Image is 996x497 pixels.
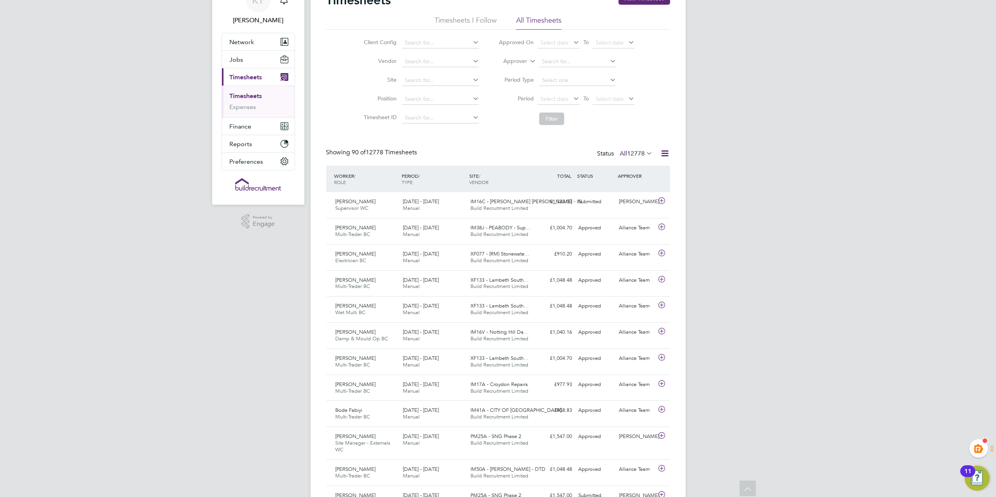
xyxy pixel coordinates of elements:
[576,352,616,365] div: Approved
[222,16,295,25] span: Kiera Troutt
[336,361,370,368] span: Multi-Trader BC
[540,95,569,102] span: Select date
[402,75,479,86] input: Search for...
[403,388,420,394] span: Manual
[576,430,616,443] div: Approved
[253,214,275,221] span: Powered by
[403,466,439,472] span: [DATE] - [DATE]
[336,250,376,257] span: [PERSON_NAME]
[965,466,990,491] button: Open Resource Center, 11 new notifications
[403,309,420,316] span: Manual
[964,471,971,481] div: 11
[479,173,480,179] span: /
[576,326,616,339] div: Approved
[403,472,420,479] span: Manual
[467,169,535,189] div: SITE
[241,214,275,229] a: Powered byEngage
[499,95,534,102] label: Period
[535,378,576,391] div: £977.93
[540,39,569,46] span: Select date
[492,57,527,65] label: Approver
[535,430,576,443] div: £1,547.00
[616,378,656,391] div: Alliance Team
[403,198,439,205] span: [DATE] - [DATE]
[336,224,376,231] span: [PERSON_NAME]
[222,86,295,117] div: Timesheets
[535,404,576,417] div: £958.83
[403,277,439,283] span: [DATE] - [DATE]
[230,123,252,130] span: Finance
[334,179,346,185] span: ROLE
[230,92,262,100] a: Timesheets
[222,118,295,135] button: Finance
[535,195,576,208] div: £1,323.03
[470,407,567,413] span: IM41A - CITY OF [GEOGRAPHIC_DATA]…
[576,463,616,476] div: Approved
[576,300,616,313] div: Approved
[470,433,521,440] span: PM25A - SNG Phase 2
[595,95,624,102] span: Select date
[230,140,252,148] span: Reports
[403,413,420,420] span: Manual
[470,472,528,479] span: Build Recruitment Limited
[352,148,417,156] span: 12778 Timesheets
[403,283,420,290] span: Manual
[403,433,439,440] span: [DATE] - [DATE]
[222,33,295,50] button: Network
[539,113,564,125] button: Filter
[470,309,528,316] span: Build Recruitment Limited
[535,222,576,234] div: £1,004.70
[361,76,397,83] label: Site
[616,430,656,443] div: [PERSON_NAME]
[336,407,363,413] span: Bode Fabiyi
[470,361,528,368] span: Build Recruitment Limited
[361,57,397,64] label: Vendor
[616,274,656,287] div: Alliance Team
[336,257,367,264] span: Electrician BC
[400,169,467,189] div: PERIOD
[418,173,420,179] span: /
[470,440,528,446] span: Build Recruitment Limited
[576,274,616,287] div: Approved
[535,248,576,261] div: £910.20
[403,257,420,264] span: Manual
[595,39,624,46] span: Select date
[403,361,420,368] span: Manual
[470,355,529,361] span: XF133 - Lambeth South…
[535,463,576,476] div: £1,048.48
[616,463,656,476] div: Alliance Team
[516,16,561,30] li: All Timesheets
[333,169,400,189] div: WORKER
[402,94,479,105] input: Search for...
[539,75,616,86] input: Select one
[336,198,376,205] span: [PERSON_NAME]
[253,221,275,227] span: Engage
[403,231,420,238] span: Manual
[539,56,616,67] input: Search for...
[336,413,370,420] span: Multi-Trader BC
[535,326,576,339] div: £1,040.16
[470,224,531,231] span: IM38J - PEABODY - Sup…
[336,472,370,479] span: Multi-Trader BC
[616,169,656,183] div: APPROVER
[403,205,420,211] span: Manual
[352,148,366,156] span: 90 of
[628,150,645,157] span: 12778
[336,231,370,238] span: Multi-Trader BC
[470,231,528,238] span: Build Recruitment Limited
[616,300,656,313] div: Alliance Team
[403,329,439,335] span: [DATE] - [DATE]
[402,179,413,185] span: TYPE
[403,250,439,257] span: [DATE] - [DATE]
[616,326,656,339] div: Alliance Team
[222,178,295,191] a: Go to home page
[222,135,295,152] button: Reports
[336,283,370,290] span: Multi-Trader BC
[403,302,439,309] span: [DATE] - [DATE]
[470,302,529,309] span: XF133 - Lambeth South…
[535,352,576,365] div: £1,004.70
[403,335,420,342] span: Manual
[470,388,528,394] span: Build Recruitment Limited
[470,198,587,205] span: IM16C - [PERSON_NAME] [PERSON_NAME] - IN…
[581,93,591,104] span: To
